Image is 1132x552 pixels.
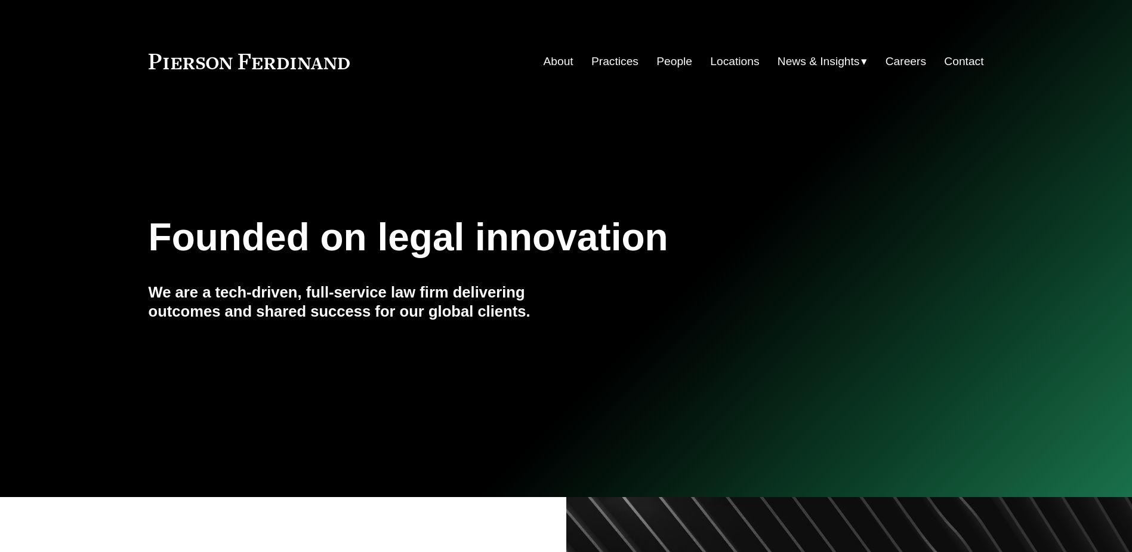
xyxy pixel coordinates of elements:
a: folder dropdown [778,50,868,73]
a: About [544,50,573,73]
a: Practices [591,50,639,73]
h4: We are a tech-driven, full-service law firm delivering outcomes and shared success for our global... [149,283,566,321]
a: People [656,50,692,73]
h1: Founded on legal innovation [149,216,845,259]
span: News & Insights [778,51,860,72]
a: Contact [944,50,983,73]
a: Locations [710,50,759,73]
a: Careers [886,50,926,73]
